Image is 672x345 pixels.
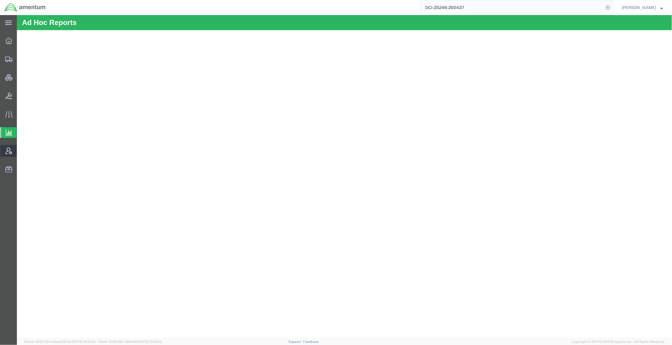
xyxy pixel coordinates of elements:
a: Feedback [303,340,319,343]
input: Search for shipment number, reference number [421,0,604,15]
span: Copyright © [DATE]-[DATE] Agistix Inc., All Rights Reserved [572,339,665,344]
span: [DATE] 10:06:13 [138,340,162,343]
button: [PERSON_NAME] [622,4,664,11]
span: Jason Champagne [622,4,656,11]
span: Client: 2025.18.0-198a450 [98,340,162,343]
span: Server: 2025.18.0-a0edd1917ac [24,340,96,343]
a: Support [288,340,303,343]
span: [DATE] 10:10:00 [72,340,96,343]
img: logo [4,3,46,12]
iframe: FS Legacy Container [17,15,672,339]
